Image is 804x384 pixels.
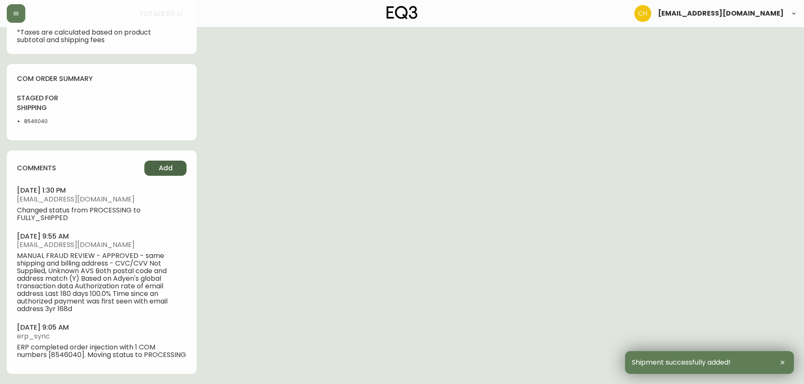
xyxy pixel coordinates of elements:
[17,232,187,241] h4: [DATE] 9:55 am
[17,241,187,249] span: [EMAIL_ADDRESS][DOMAIN_NAME]
[17,74,187,83] h4: com order summary
[17,164,56,173] h4: comments
[17,207,187,222] span: Changed status from PROCESSING to FULLY_SHIPPED
[632,359,731,366] span: Shipment successfully added!
[17,344,187,359] span: ERP completed order injection with 1 COM numbers [8546040]. Moving status to PROCESSING
[658,10,784,17] span: [EMAIL_ADDRESS][DOMAIN_NAME]
[17,29,161,44] p: *Taxes are calculated based on product subtotal and shipping fees
[144,161,187,176] button: Add
[17,252,187,313] span: MANUAL FRAUD REVIEW - APPROVED - same shipping and billing address - CVC/CVV Not Supplied, Unknow...
[387,6,418,19] img: logo
[159,164,173,173] span: Add
[17,186,187,195] h4: [DATE] 1:30 pm
[17,323,187,332] h4: [DATE] 9:05 am
[24,118,67,125] li: 8546040
[17,94,67,113] h4: staged for shipping
[17,333,187,340] span: erp_sync
[634,5,651,22] img: 6288462cea190ebb98a2c2f3c744dd7e
[17,196,187,203] span: [EMAIL_ADDRESS][DOMAIN_NAME]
